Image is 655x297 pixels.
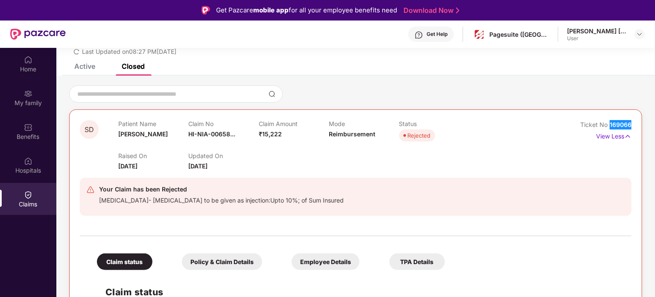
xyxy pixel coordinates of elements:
span: Reimbursement [329,130,375,138]
img: svg+xml;base64,PHN2ZyBpZD0iQ2xhaW0iIHhtbG5zPSJodHRwOi8vd3d3LnczLm9yZy8yMDAwL3N2ZyIgd2lkdGg9IjIwIi... [24,191,32,199]
p: Updated On [188,152,258,159]
p: View Less [596,129,632,141]
span: [DATE] [118,162,137,170]
div: Get Pazcare for all your employee benefits need [216,5,397,15]
div: Rejected [408,131,431,140]
div: Your Claim has been Rejected [99,184,344,194]
span: 169066 [610,121,632,128]
div: User [567,35,627,42]
img: Stroke [456,6,459,15]
img: svg+xml;base64,PHN2ZyB4bWxucz0iaHR0cDovL3d3dy53My5vcmcvMjAwMC9zdmciIHdpZHRoPSIyNCIgaGVpZ2h0PSIyNC... [86,185,95,194]
span: HI-NIA-00658... [188,130,235,138]
img: svg+xml;base64,PHN2ZyB3aWR0aD0iMjAiIGhlaWdodD0iMjAiIHZpZXdCb3g9IjAgMCAyMCAyMCIgZmlsbD0ibm9uZSIgeG... [24,89,32,98]
p: Raised On [118,152,188,159]
p: Patient Name [118,120,188,127]
p: Claim Amount [259,120,329,127]
strong: mobile app [253,6,289,14]
span: SD [85,126,94,133]
p: Claim No [188,120,258,127]
div: Claim status [97,253,152,270]
img: Logo [202,6,210,15]
img: New Pazcare Logo [10,29,66,40]
div: Pagesuite ([GEOGRAPHIC_DATA]) Private Limited [489,30,549,38]
img: svg+xml;base64,PHN2ZyBpZD0iRHJvcGRvd24tMzJ4MzIiIHhtbG5zPSJodHRwOi8vd3d3LnczLm9yZy8yMDAwL3N2ZyIgd2... [636,31,643,38]
p: Status [399,120,469,127]
div: Closed [122,62,145,71]
div: Get Help [427,31,447,38]
img: svg+xml;base64,PHN2ZyB4bWxucz0iaHR0cDovL3d3dy53My5vcmcvMjAwMC9zdmciIHdpZHRoPSIxNyIgaGVpZ2h0PSIxNy... [624,132,632,141]
div: TPA Details [389,253,445,270]
div: Active [74,62,95,71]
span: Ticket No [580,121,610,128]
span: ₹15,222 [259,130,282,138]
img: svg+xml;base64,PHN2ZyBpZD0iSG9zcGl0YWxzIiB4bWxucz0iaHR0cDovL3d3dy53My5vcmcvMjAwMC9zdmciIHdpZHRoPS... [24,157,32,165]
span: Last Updated on 08:27 PM[DATE] [82,48,176,55]
span: redo [73,48,79,55]
div: Policy & Claim Details [182,253,262,270]
div: Employee Details [292,253,360,270]
p: Mode [329,120,399,127]
span: [DATE] [188,162,208,170]
img: svg+xml;base64,PHN2ZyBpZD0iSG9tZSIgeG1sbnM9Imh0dHA6Ly93d3cudzMub3JnLzIwMDAvc3ZnIiB3aWR0aD0iMjAiIG... [24,56,32,64]
img: svg+xml;base64,PHN2ZyBpZD0iSGVscC0zMngzMiIgeG1sbnM9Imh0dHA6Ly93d3cudzMub3JnLzIwMDAvc3ZnIiB3aWR0aD... [415,31,423,39]
img: svg+xml;base64,PHN2ZyBpZD0iU2VhcmNoLTMyeDMyIiB4bWxucz0iaHR0cDovL3d3dy53My5vcmcvMjAwMC9zdmciIHdpZH... [269,91,275,97]
div: [PERSON_NAME] [PERSON_NAME] [567,27,627,35]
div: [MEDICAL_DATA]- [MEDICAL_DATA] to be given as injection:Upto 10%; of Sum Insured [99,194,344,204]
a: Download Now [404,6,457,15]
img: svg+xml;base64,PHN2ZyBpZD0iQmVuZWZpdHMiIHhtbG5zPSJodHRwOi8vd3d3LnczLm9yZy8yMDAwL3N2ZyIgd2lkdGg9Ij... [24,123,32,132]
img: pagesuite-logo-center.png [473,28,485,41]
span: [PERSON_NAME] [118,130,168,138]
